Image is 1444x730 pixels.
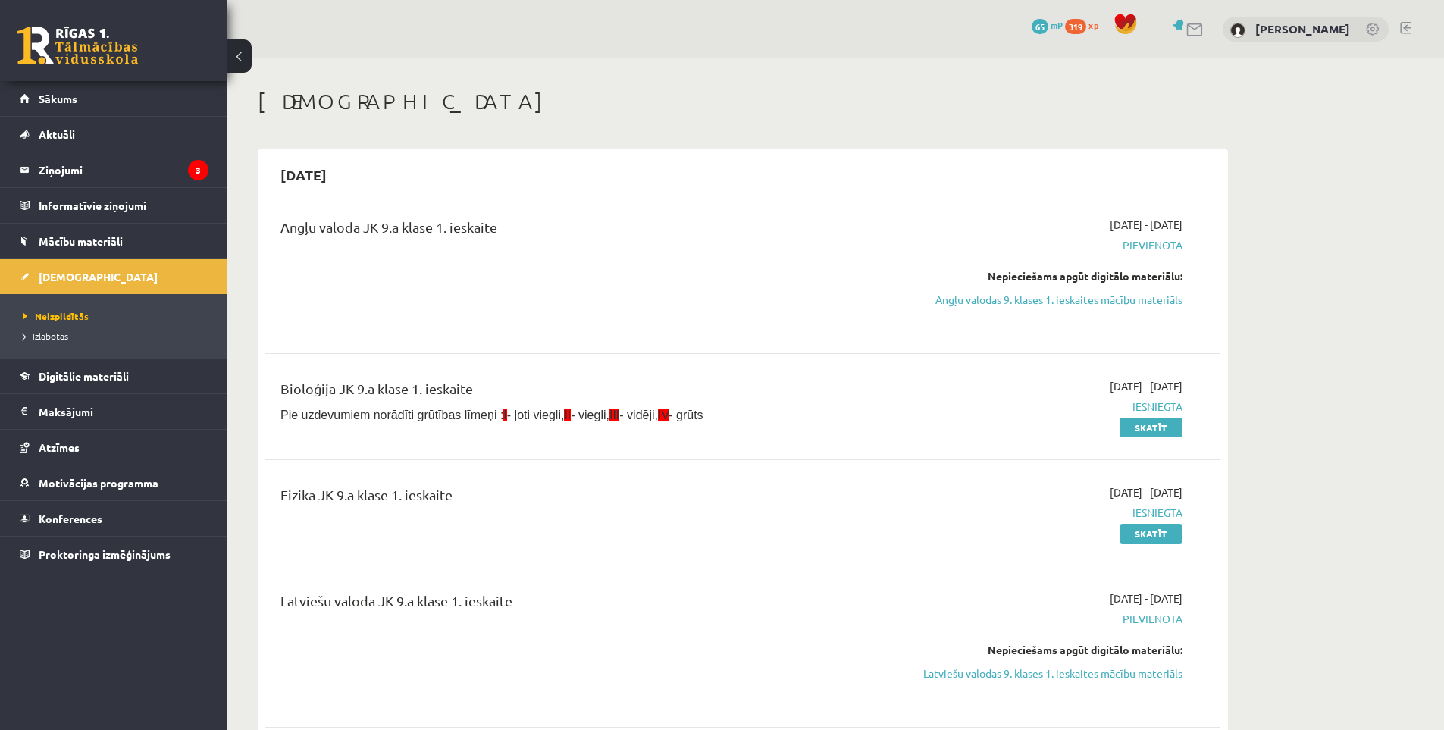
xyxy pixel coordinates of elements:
[188,160,208,180] i: 3
[1255,21,1350,36] a: [PERSON_NAME]
[280,378,874,406] div: Bioloģija JK 9.a klase 1. ieskaite
[20,224,208,258] a: Mācību materiāli
[897,268,1182,284] div: Nepieciešams apgūt digitālo materiālu:
[20,430,208,465] a: Atzīmes
[1051,19,1063,31] span: mP
[20,81,208,116] a: Sākums
[1120,418,1182,437] a: Skatīt
[280,217,874,245] div: Angļu valoda JK 9.a klase 1. ieskaite
[17,27,138,64] a: Rīgas 1. Tālmācības vidusskola
[564,409,571,421] span: II
[20,501,208,536] a: Konferences
[20,259,208,294] a: [DEMOGRAPHIC_DATA]
[1120,524,1182,544] a: Skatīt
[897,399,1182,415] span: Iesniegta
[39,547,171,561] span: Proktoringa izmēģinājums
[658,409,669,421] span: IV
[39,234,123,248] span: Mācību materiāli
[1110,378,1182,394] span: [DATE] - [DATE]
[23,329,212,343] a: Izlabotās
[897,237,1182,253] span: Pievienota
[1110,217,1182,233] span: [DATE] - [DATE]
[897,642,1182,658] div: Nepieciešams apgūt digitālo materiālu:
[23,309,212,323] a: Neizpildītās
[897,292,1182,308] a: Angļu valodas 9. klases 1. ieskaites mācību materiāls
[1088,19,1098,31] span: xp
[39,92,77,105] span: Sākums
[1110,484,1182,500] span: [DATE] - [DATE]
[503,409,506,421] span: I
[39,394,208,429] legend: Maksājumi
[20,537,208,572] a: Proktoringa izmēģinājums
[20,394,208,429] a: Maksājumi
[897,611,1182,627] span: Pievienota
[280,484,874,512] div: Fizika JK 9.a klase 1. ieskaite
[23,330,68,342] span: Izlabotās
[20,188,208,223] a: Informatīvie ziņojumi
[39,127,75,141] span: Aktuāli
[39,152,208,187] legend: Ziņojumi
[1110,591,1182,606] span: [DATE] - [DATE]
[1032,19,1063,31] a: 65 mP
[20,359,208,393] a: Digitālie materiāli
[265,157,342,193] h2: [DATE]
[23,310,89,322] span: Neizpildītās
[39,369,129,383] span: Digitālie materiāli
[897,505,1182,521] span: Iesniegta
[39,440,80,454] span: Atzīmes
[39,512,102,525] span: Konferences
[1230,23,1245,38] img: Dāvis Bezpaļčikovs
[39,476,158,490] span: Motivācijas programma
[39,188,208,223] legend: Informatīvie ziņojumi
[1065,19,1106,31] a: 319 xp
[1032,19,1048,34] span: 65
[20,152,208,187] a: Ziņojumi3
[258,89,1228,114] h1: [DEMOGRAPHIC_DATA]
[280,591,874,619] div: Latviešu valoda JK 9.a klase 1. ieskaite
[609,409,619,421] span: III
[897,666,1182,681] a: Latviešu valodas 9. klases 1. ieskaites mācību materiāls
[1065,19,1086,34] span: 319
[39,270,158,284] span: [DEMOGRAPHIC_DATA]
[20,117,208,152] a: Aktuāli
[280,409,703,421] span: Pie uzdevumiem norādīti grūtības līmeņi : - ļoti viegli, - viegli, - vidēji, - grūts
[20,465,208,500] a: Motivācijas programma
